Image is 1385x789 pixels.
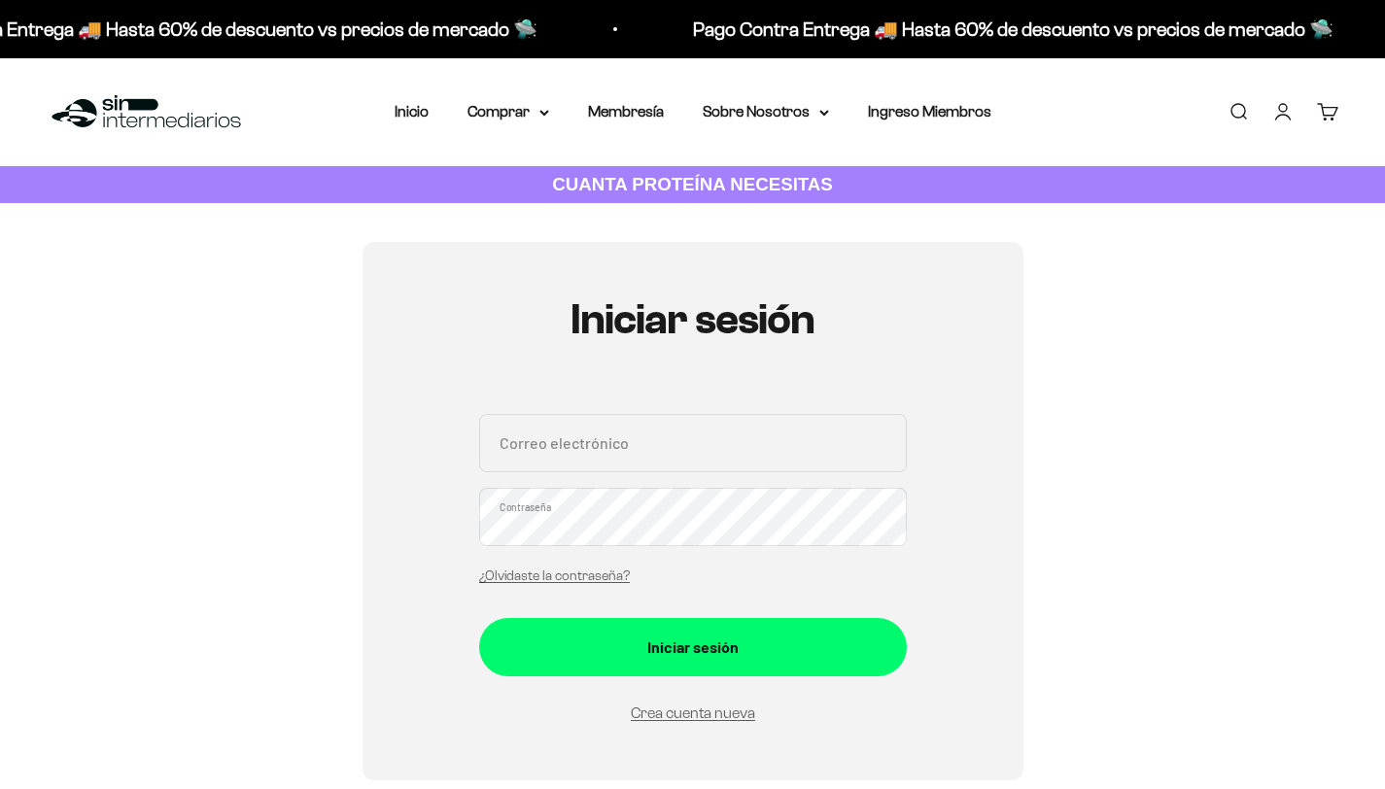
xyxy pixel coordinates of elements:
[588,103,664,120] a: Membresía
[868,103,991,120] a: Ingreso Miembros
[479,568,630,583] a: ¿Olvidaste la contraseña?
[479,618,907,676] button: Iniciar sesión
[703,99,829,124] summary: Sobre Nosotros
[467,99,549,124] summary: Comprar
[479,296,907,343] h1: Iniciar sesión
[693,14,1333,45] p: Pago Contra Entrega 🚚 Hasta 60% de descuento vs precios de mercado 🛸
[552,174,833,194] strong: CUANTA PROTEÍNA NECESITAS
[631,704,755,721] a: Crea cuenta nueva
[518,635,868,660] div: Iniciar sesión
[395,103,429,120] a: Inicio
